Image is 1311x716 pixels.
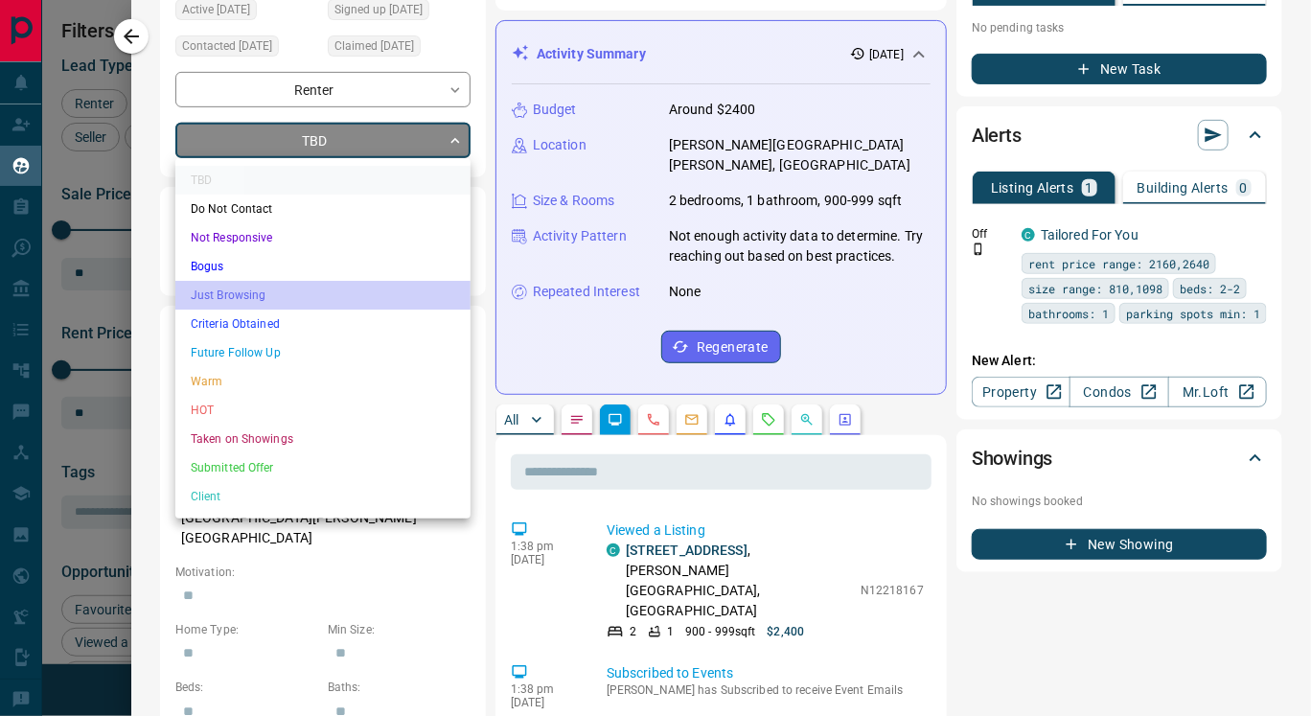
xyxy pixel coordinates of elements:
[175,482,471,511] li: Client
[175,195,471,223] li: Do Not Contact
[175,281,471,310] li: Just Browsing
[175,425,471,453] li: Taken on Showings
[175,310,471,338] li: Criteria Obtained
[175,396,471,425] li: HOT
[175,453,471,482] li: Submitted Offer
[175,367,471,396] li: Warm
[175,338,471,367] li: Future Follow Up
[175,252,471,281] li: Bogus
[175,223,471,252] li: Not Responsive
